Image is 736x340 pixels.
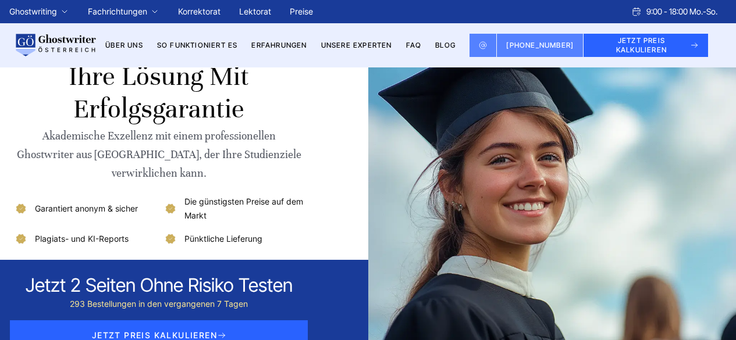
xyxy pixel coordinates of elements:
[506,41,574,49] span: [PHONE_NUMBER]
[435,41,456,49] a: BLOG
[157,41,238,49] a: So funktioniert es
[88,5,147,19] a: Fachrichtungen
[631,7,642,16] img: Schedule
[163,195,304,223] li: Die günstigsten Preise auf dem Markt
[14,202,28,216] img: Garantiert anonym & sicher
[14,34,96,57] img: logo wirschreiben
[239,6,271,16] a: Lektorat
[14,127,304,182] div: Akademische Exzellenz mit einem professionellen Ghostwriter aus [GEOGRAPHIC_DATA], der Ihre Studi...
[163,202,177,216] img: Die günstigsten Preise auf dem Markt
[406,41,422,49] a: FAQ
[321,41,392,49] a: Unsere Experten
[178,6,221,16] a: Korrektorat
[26,297,293,311] div: 293 Bestellungen in den vergangenen 7 Tagen
[251,41,307,49] a: Erfahrungen
[163,232,304,246] li: Pünktliche Lieferung
[584,34,708,57] button: JETZT PREIS KALKULIEREN
[9,5,57,19] a: Ghostwriting
[14,232,28,246] img: Plagiats- und KI-Reports
[646,5,717,19] span: 9:00 - 18:00 Mo.-So.
[105,41,143,49] a: Über uns
[479,41,487,50] img: Email
[26,274,293,297] div: Jetzt 2 seiten ohne risiko testen
[163,232,177,246] img: Pünktliche Lieferung
[14,195,154,223] li: Garantiert anonym & sicher
[14,232,154,246] li: Plagiats- und KI-Reports
[290,6,313,16] a: Preise
[14,28,304,126] h1: Ghostwriter Österreich - Ihre Lösung mit Erfolgsgarantie
[497,34,584,57] a: [PHONE_NUMBER]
